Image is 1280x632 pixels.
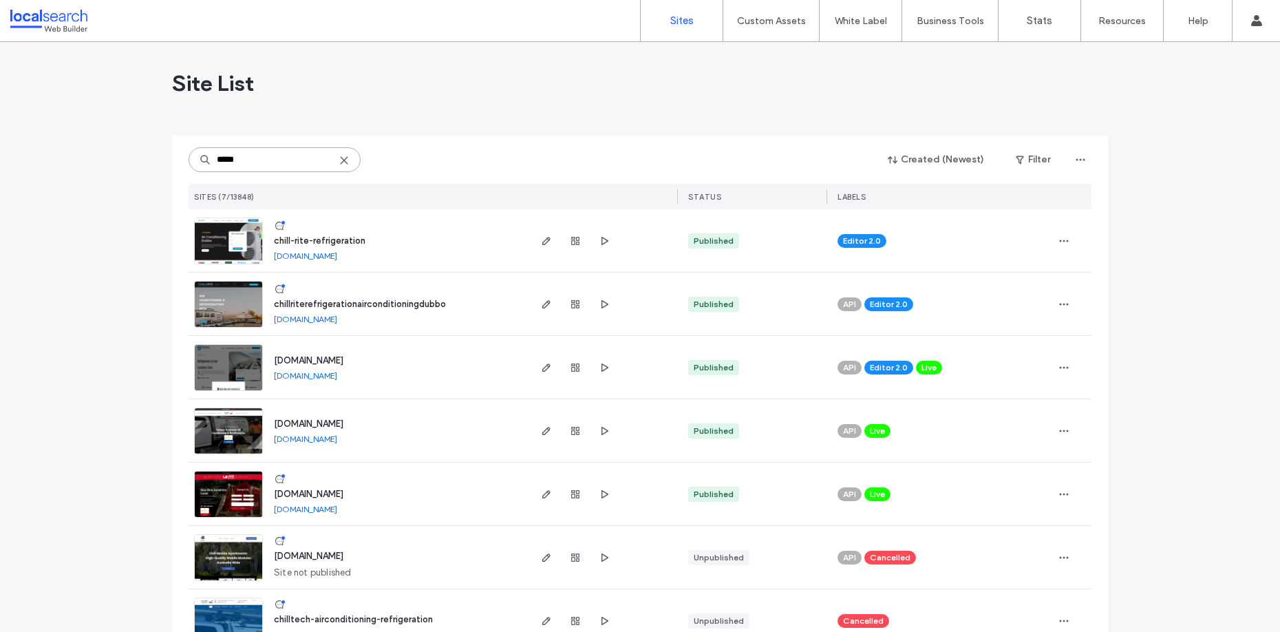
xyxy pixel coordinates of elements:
[870,488,885,501] span: Live
[274,419,343,429] a: [DOMAIN_NAME]
[274,251,337,261] a: [DOMAIN_NAME]
[876,149,996,171] button: Created (Newest)
[194,192,255,202] span: SITES (7/13848)
[870,361,908,374] span: Editor 2.0
[843,488,856,501] span: API
[1098,15,1146,27] label: Resources
[694,298,734,310] div: Published
[274,235,365,246] a: chill-rite-refrigeration
[843,298,856,310] span: API
[688,192,721,202] span: STATUS
[870,298,908,310] span: Editor 2.0
[172,70,254,97] span: Site List
[274,299,446,309] a: chillriterefrigerationairconditioningdubbo
[843,425,856,437] span: API
[274,314,337,324] a: [DOMAIN_NAME]
[274,489,343,499] a: [DOMAIN_NAME]
[1188,15,1208,27] label: Help
[274,551,343,561] a: [DOMAIN_NAME]
[838,192,866,202] span: LABELS
[694,551,744,564] div: Unpublished
[870,551,910,564] span: Cancelled
[694,615,744,627] div: Unpublished
[843,235,881,247] span: Editor 2.0
[274,355,343,366] a: [DOMAIN_NAME]
[835,15,887,27] label: White Label
[694,425,734,437] div: Published
[694,361,734,374] div: Published
[1027,14,1052,27] label: Stats
[917,15,984,27] label: Business Tools
[670,14,694,27] label: Sites
[274,614,433,624] a: chilltech-airconditioning-refrigeration
[921,361,937,374] span: Live
[843,361,856,374] span: API
[32,10,60,22] span: Help
[870,425,885,437] span: Live
[694,488,734,501] div: Published
[274,504,337,514] a: [DOMAIN_NAME]
[737,15,806,27] label: Custom Assets
[694,235,734,247] div: Published
[274,434,337,444] a: [DOMAIN_NAME]
[1002,149,1064,171] button: Filter
[274,370,337,381] a: [DOMAIN_NAME]
[274,566,352,580] span: Site not published
[843,615,884,627] span: Cancelled
[843,551,856,564] span: API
